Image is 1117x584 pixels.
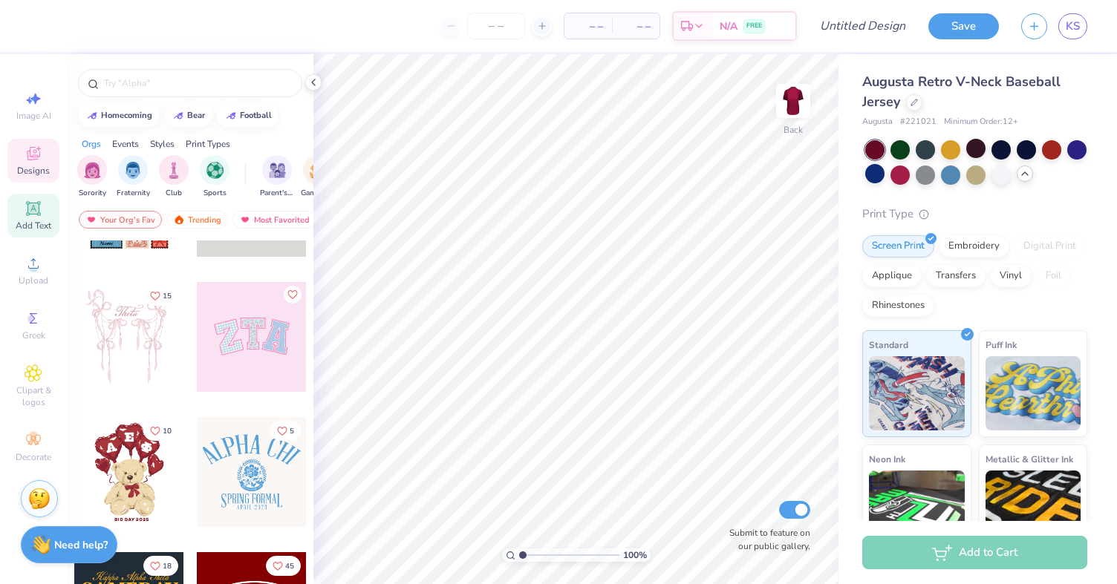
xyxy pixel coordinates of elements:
[117,155,150,199] button: filter button
[301,155,335,199] div: filter for Game Day
[986,356,1081,430] img: Puff Ink
[186,137,230,151] div: Print Types
[869,337,908,352] span: Standard
[163,562,172,570] span: 18
[17,165,50,177] span: Designs
[808,11,917,41] input: Untitled Design
[239,214,251,225] img: most_fav.gif
[862,73,1061,111] span: Augusta Retro V-Neck Baseball Jersey
[862,206,1087,223] div: Print Type
[166,162,182,179] img: Club Image
[467,13,525,39] input: – –
[928,13,999,39] button: Save
[869,470,965,545] img: Neon Ink
[260,155,294,199] div: filter for Parent's Weekend
[117,155,150,199] div: filter for Fraternity
[310,162,327,179] img: Game Day Image
[986,337,1017,352] span: Puff Ink
[79,211,162,229] div: Your Org's Fav
[260,188,294,199] span: Parent's Weekend
[266,556,301,576] button: Like
[200,155,229,199] button: filter button
[290,427,294,435] span: 5
[77,155,107,199] button: filter button
[623,548,647,562] span: 100 %
[301,188,335,199] span: Game Day
[721,526,810,553] label: Submit to feature on our public gallery.
[225,111,237,120] img: trend_line.gif
[159,155,189,199] button: filter button
[7,384,59,408] span: Clipart & logos
[86,111,98,120] img: trend_line.gif
[939,235,1009,257] div: Embroidery
[187,111,205,119] div: bear
[990,265,1032,287] div: Vinyl
[85,214,97,225] img: most_fav.gif
[573,19,603,34] span: – –
[19,275,48,286] span: Upload
[270,421,301,441] button: Like
[869,356,965,430] img: Standard
[101,111,152,119] div: homecoming
[200,155,229,199] div: filter for Sports
[166,188,182,199] span: Club
[778,86,808,116] img: Back
[173,214,185,225] img: trending.gif
[163,427,172,435] span: 10
[746,21,762,31] span: FREE
[285,562,294,570] span: 45
[784,123,803,137] div: Back
[862,295,934,317] div: Rhinestones
[16,220,51,232] span: Add Text
[1014,235,1086,257] div: Digital Print
[986,451,1073,467] span: Metallic & Glitter Ink
[862,265,922,287] div: Applique
[301,155,335,199] button: filter button
[159,155,189,199] div: filter for Club
[862,235,934,257] div: Screen Print
[986,470,1081,545] img: Metallic & Glitter Ink
[22,329,45,341] span: Greek
[166,211,228,229] div: Trending
[232,211,316,229] div: Most Favorited
[862,116,893,128] span: Augusta
[54,538,108,552] strong: Need help?
[1036,265,1071,287] div: Foil
[217,105,279,127] button: football
[172,111,184,120] img: trend_line.gif
[926,265,986,287] div: Transfers
[112,137,139,151] div: Events
[1058,13,1087,39] a: KS
[102,76,293,91] input: Try "Alpha"
[78,105,159,127] button: homecoming
[16,110,51,122] span: Image AI
[900,116,937,128] span: # 221021
[16,451,51,463] span: Decorate
[621,19,651,34] span: – –
[869,451,905,467] span: Neon Ink
[720,19,737,34] span: N/A
[82,137,101,151] div: Orgs
[206,162,224,179] img: Sports Image
[150,137,175,151] div: Styles
[164,105,212,127] button: bear
[125,162,141,179] img: Fraternity Image
[944,116,1018,128] span: Minimum Order: 12 +
[77,155,107,199] div: filter for Sorority
[163,292,172,300] span: 15
[269,162,286,179] img: Parent's Weekend Image
[260,155,294,199] button: filter button
[203,188,227,199] span: Sports
[1066,18,1080,35] span: KS
[240,111,272,119] div: football
[84,162,101,179] img: Sorority Image
[143,286,178,306] button: Like
[117,188,150,199] span: Fraternity
[143,556,178,576] button: Like
[284,286,302,304] button: Like
[79,188,106,199] span: Sorority
[143,421,178,441] button: Like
